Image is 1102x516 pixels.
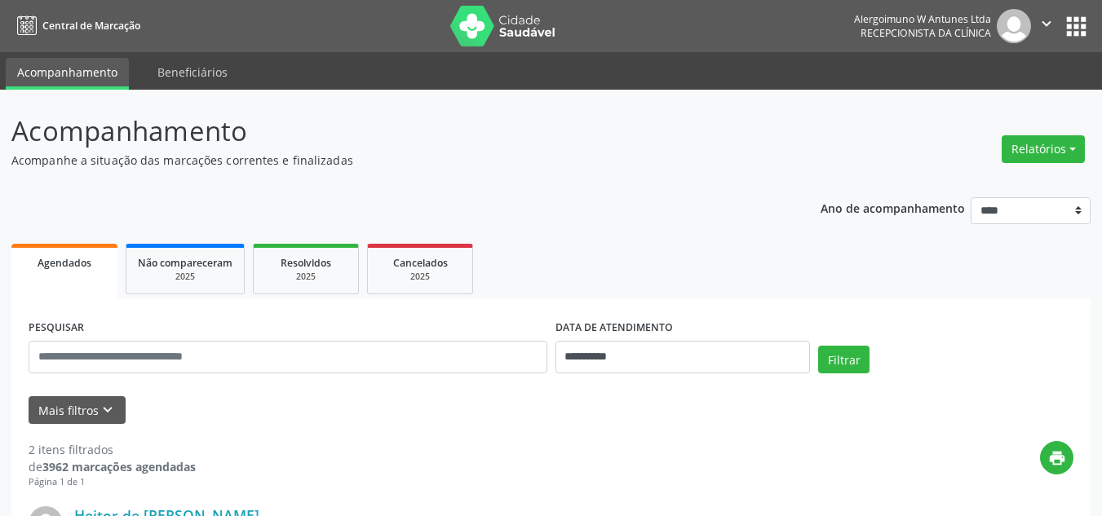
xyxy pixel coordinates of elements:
[1031,9,1062,43] button: 
[38,256,91,270] span: Agendados
[11,12,140,39] a: Central de Marcação
[42,19,140,33] span: Central de Marcação
[29,315,84,341] label: PESQUISAR
[138,271,232,283] div: 2025
[1062,12,1091,41] button: apps
[1040,441,1073,474] button: print
[555,315,673,341] label: DATA DE ATENDIMENTO
[99,401,117,419] i: keyboard_arrow_down
[42,459,196,474] strong: 3962 marcações agendadas
[379,271,461,283] div: 2025
[29,441,196,458] div: 2 itens filtrados
[821,197,965,218] p: Ano de acompanhamento
[29,475,196,489] div: Página 1 de 1
[138,256,232,270] span: Não compareceram
[1038,15,1056,33] i: 
[393,256,448,270] span: Cancelados
[146,58,239,86] a: Beneficiários
[1002,135,1085,163] button: Relatórios
[11,111,767,152] p: Acompanhamento
[1048,449,1066,467] i: print
[281,256,331,270] span: Resolvidos
[29,458,196,475] div: de
[997,9,1031,43] img: img
[265,271,347,283] div: 2025
[6,58,129,90] a: Acompanhamento
[29,396,126,425] button: Mais filtroskeyboard_arrow_down
[861,26,991,40] span: Recepcionista da clínica
[854,12,991,26] div: Alergoimuno W Antunes Ltda
[818,346,870,373] button: Filtrar
[11,152,767,169] p: Acompanhe a situação das marcações correntes e finalizadas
